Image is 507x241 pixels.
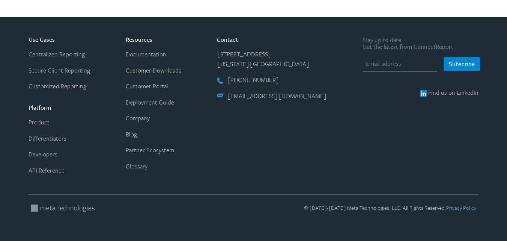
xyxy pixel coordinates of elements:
[126,146,174,155] a: Partner Ecosystem
[217,50,327,69] li: [STREET_ADDRESS] [US_STATE][GEOGRAPHIC_DATA]
[126,162,147,171] a: Glossary
[126,36,181,44] h5: Resources
[29,36,90,44] h5: Use Cases
[29,150,57,159] a: Developers
[363,56,437,72] input: Email address
[446,204,476,212] a: Privacy Policy
[126,50,166,59] a: Documentation
[126,114,150,123] a: Company
[29,82,86,91] a: Customized Reporting
[29,50,85,59] a: Centralized Reporting
[363,35,403,44] span: Stay up to date:
[419,88,479,97] a: Find us on LinkedIn
[126,130,137,139] a: Blog
[126,82,168,91] a: Customer Portal
[29,134,66,143] a: Differentiators
[126,98,174,107] a: Deployment Guide
[227,75,279,84] a: [PHONE_NUMBER]
[227,91,327,100] a: [EMAIL_ADDRESS][DOMAIN_NAME]
[29,166,65,175] a: API Reference
[363,44,478,50] span: Get the latest from ConnectReport
[304,205,476,212] span: © [DATE]-[DATE] Meta Technologies, LLC. All Rights Reserved.
[29,66,90,75] a: Secure Client Reporting
[29,104,90,112] h5: Platform
[444,57,480,71] button: Subscribe
[29,118,50,127] a: Product
[217,36,327,44] h5: Contact
[126,66,181,75] a: Customer Downloads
